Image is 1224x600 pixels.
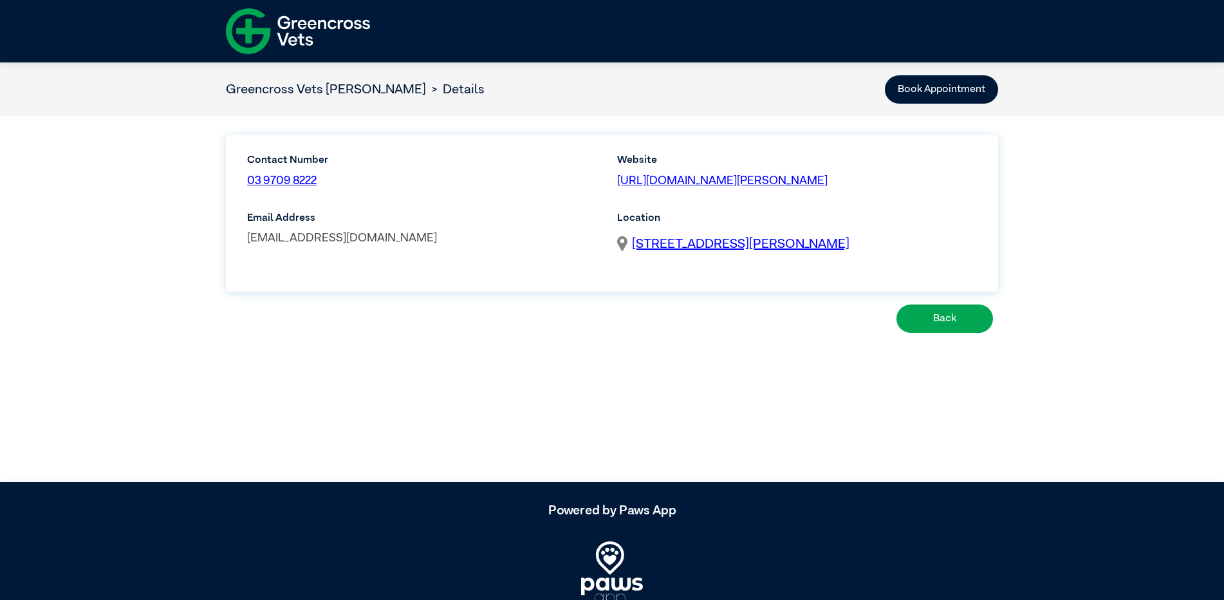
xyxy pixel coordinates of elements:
h5: Powered by Paws App [226,503,998,518]
li: Details [426,80,485,99]
a: [URL][DOMAIN_NAME][PERSON_NAME] [617,175,828,187]
label: Email Address [247,211,607,226]
a: [STREET_ADDRESS][PERSON_NAME] [632,234,849,254]
a: 03 9709 8222 [247,175,317,187]
img: f-logo [226,3,370,59]
label: Website [617,153,977,168]
a: Greencross Vets [PERSON_NAME] [226,83,426,96]
label: Contact Number [247,153,420,168]
nav: breadcrumb [226,80,485,99]
span: [STREET_ADDRESS][PERSON_NAME] [632,238,849,250]
button: Back [896,305,993,333]
button: Book Appointment [885,75,998,104]
a: [EMAIL_ADDRESS][DOMAIN_NAME] [247,232,437,244]
label: Location [617,211,977,226]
